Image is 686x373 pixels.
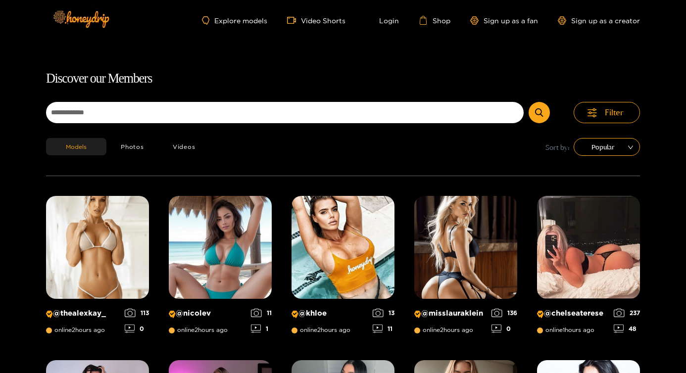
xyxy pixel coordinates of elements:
[46,309,120,318] p: @ thealexkay_
[373,325,394,333] div: 11
[614,325,640,333] div: 48
[574,102,640,123] button: Filter
[491,325,517,333] div: 0
[287,16,345,25] a: Video Shorts
[414,196,517,299] img: Creator Profile Image: misslauraklein
[414,309,487,318] p: @ misslauraklein
[46,196,149,340] a: Creator Profile Image: thealexkay_@thealexkay_online2hours ago1130
[419,16,450,25] a: Shop
[529,102,550,123] button: Submit Search
[125,309,149,317] div: 113
[251,309,272,317] div: 11
[169,196,272,299] img: Creator Profile Image: nicolev
[169,326,228,333] span: online 2 hours ago
[46,196,149,299] img: Creator Profile Image: thealexkay_
[491,309,517,317] div: 136
[414,326,473,333] span: online 2 hours ago
[46,68,640,89] h1: Discover our Members
[158,138,210,155] button: Videos
[414,196,517,340] a: Creator Profile Image: misslauraklein@misslaurakleinonline2hours ago1360
[537,196,640,299] img: Creator Profile Image: chelseaterese
[537,309,609,318] p: @ chelseaterese
[46,138,106,155] button: Models
[292,196,394,340] a: Creator Profile Image: khloe@khloeonline2hours ago1311
[125,325,149,333] div: 0
[537,326,594,333] span: online 1 hours ago
[605,107,624,118] span: Filter
[202,16,267,25] a: Explore models
[558,16,640,25] a: Sign up as a creator
[470,16,538,25] a: Sign up as a fan
[292,196,394,299] img: Creator Profile Image: khloe
[373,309,394,317] div: 13
[581,140,633,154] span: Popular
[46,326,105,333] span: online 2 hours ago
[169,309,246,318] p: @ nicolev
[292,309,368,318] p: @ khloe
[287,16,301,25] span: video-camera
[251,325,272,333] div: 1
[614,309,640,317] div: 237
[169,196,272,340] a: Creator Profile Image: nicolev@nicolevonline2hours ago111
[106,138,158,155] button: Photos
[545,141,570,153] span: Sort by:
[574,138,640,156] div: sort
[292,326,350,333] span: online 2 hours ago
[365,16,399,25] a: Login
[537,196,640,340] a: Creator Profile Image: chelseaterese@chelseatereseonline1hours ago23748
